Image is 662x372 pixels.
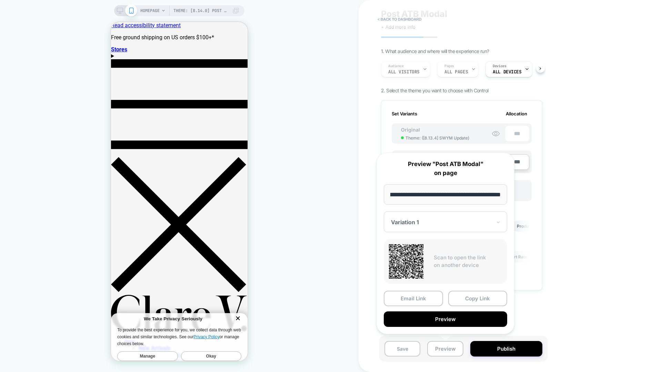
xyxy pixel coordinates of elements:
[384,291,443,306] button: Email Link
[493,70,521,74] span: ALL DEVICES
[392,111,417,116] span: Set Variants
[506,111,527,116] span: Allocation
[384,160,507,177] p: Preview "Post ATB Modal" on page
[381,48,489,54] span: 1. What audience and where will the experience run?
[394,127,427,133] span: Original
[140,5,160,16] span: HOMEPAGE
[427,341,463,356] button: Preview
[448,291,508,306] button: Copy Link
[405,135,469,141] span: Theme: ( [8.13.4] SWYM Update )
[381,9,447,19] span: Post ATB Modal
[82,312,108,317] a: Open Privacy Policy (opens in new window)
[374,14,425,25] button: < back to dashboard
[470,341,542,356] button: Publish
[6,294,118,299] h3: We Take Privacy Seriously
[434,254,502,269] p: Scan to open the link on another device
[381,87,488,93] span: 2. Select the theme you want to choose with Control
[173,5,229,16] span: Theme: [8.14.0] Post ATB Modal
[121,291,133,302] button: Dismiss cookie consent banner
[6,329,67,339] button: Manage
[70,329,131,339] button: Okay
[384,341,420,356] button: Save
[6,306,130,324] span: To provide the best experience for you, we collect data through web cookies and similar technolog...
[384,311,507,327] button: Preview
[493,64,506,69] span: Devices
[381,24,415,30] span: + Add more info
